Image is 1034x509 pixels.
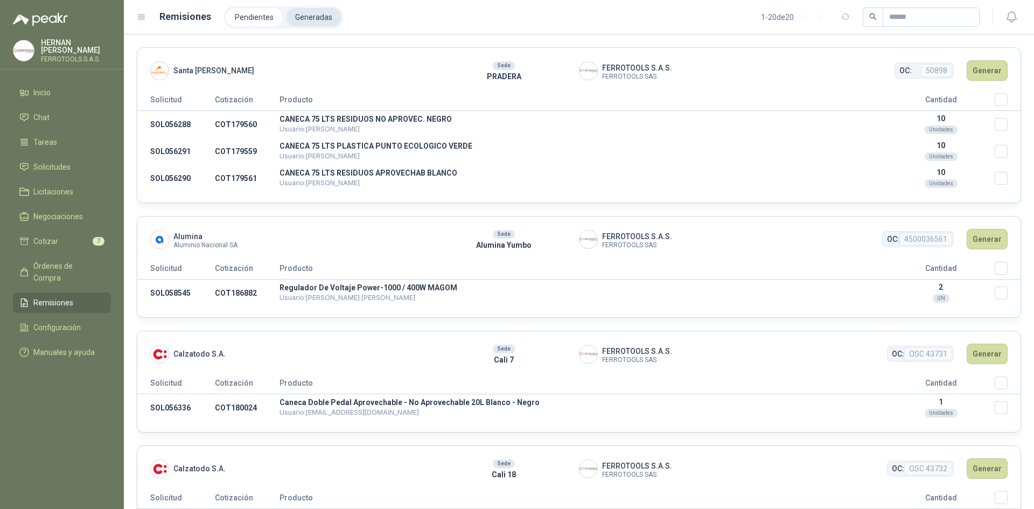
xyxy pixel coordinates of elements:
[280,115,887,123] p: CANECA 75 LTS RESIDUOS NO APROVEC. NEGRO
[173,242,237,248] span: Aluminio Nacional SA
[967,229,1008,249] button: Generar
[602,242,672,248] span: FERROTOOLS SAS
[33,297,73,309] span: Remisiones
[887,233,899,245] span: OC:
[869,13,877,20] span: search
[41,39,111,54] p: HERNAN [PERSON_NAME]
[579,231,597,248] img: Company Logo
[602,345,672,357] span: FERROTOOLS S.A.S.
[921,64,952,77] span: 50898
[93,237,104,246] span: 7
[173,231,237,242] span: Alumina
[13,157,111,177] a: Solicitudes
[602,357,672,363] span: FERROTOOLS SAS
[215,280,280,307] td: COT186882
[33,346,95,358] span: Manuales y ayuda
[429,71,579,82] p: PRADERA
[13,317,111,338] a: Configuración
[137,93,215,111] th: Solicitud
[887,141,995,150] p: 10
[13,82,111,103] a: Inicio
[429,469,579,480] p: Cali 18
[33,111,50,123] span: Chat
[904,462,952,475] span: OSC 43732
[13,292,111,313] a: Remisiones
[280,294,415,302] span: Usuario: [PERSON_NAME] [PERSON_NAME]
[493,230,515,239] div: Sede
[13,13,68,26] img: Logo peakr
[899,233,952,246] span: 4500036561
[925,152,958,161] div: Unidades
[280,284,887,291] p: Regulador De Voltaje Power-1000 / 400W MAGOM
[995,376,1021,394] th: Seleccionar/deseleccionar
[33,211,83,222] span: Negociaciones
[33,235,58,247] span: Cotizar
[137,138,215,165] td: SOL056291
[137,280,215,307] td: SOL058545
[280,125,360,133] span: Usuario: [PERSON_NAME]
[33,260,101,284] span: Órdenes de Compra
[215,138,280,165] td: COT179559
[602,74,672,80] span: FERROTOOLS SAS
[995,491,1021,509] th: Seleccionar/deseleccionar
[173,65,254,76] span: Santa [PERSON_NAME]
[602,231,672,242] span: FERROTOOLS S.A.S.
[899,65,912,76] span: OC:
[887,491,995,509] th: Cantidad
[280,93,887,111] th: Producto
[280,152,360,160] span: Usuario: [PERSON_NAME]
[280,491,887,509] th: Producto
[967,458,1008,479] button: Generar
[602,472,672,478] span: FERROTOOLS SAS
[13,206,111,227] a: Negociaciones
[887,168,995,177] p: 10
[887,283,995,291] p: 2
[579,460,597,478] img: Company Logo
[280,262,887,280] th: Producto
[995,262,1021,280] th: Seleccionar/deseleccionar
[892,463,904,475] span: OC:
[151,460,169,478] img: Company Logo
[137,491,215,509] th: Solicitud
[602,62,672,74] span: FERROTOOLS S.A.S.
[215,262,280,280] th: Cotización
[33,186,73,198] span: Licitaciones
[13,107,111,128] a: Chat
[933,294,949,303] div: UN
[151,231,169,248] img: Company Logo
[137,165,215,192] td: SOL056290
[925,409,958,417] div: Unidades
[995,111,1021,138] td: Seleccionar/deseleccionar
[493,345,515,353] div: Sede
[579,62,597,80] img: Company Logo
[159,9,211,24] h1: Remisiones
[280,142,887,150] p: CANECA 75 LTS PLASTICA PUNTO ECOLOGICO VERDE
[579,345,597,363] img: Company Logo
[925,125,958,134] div: Unidades
[493,459,515,468] div: Sede
[280,169,887,177] p: CANECA 75 LTS RESIDUOS APROVECHAB BLANCO
[280,179,360,187] span: Usuario: [PERSON_NAME]
[887,262,995,280] th: Cantidad
[429,354,579,366] p: Cali 7
[995,138,1021,165] td: Seleccionar/deseleccionar
[13,342,111,362] a: Manuales y ayuda
[602,460,672,472] span: FERROTOOLS S.A.S.
[287,8,341,26] a: Generadas
[925,179,958,188] div: Unidades
[13,182,111,202] a: Licitaciones
[215,93,280,111] th: Cotización
[967,60,1008,81] button: Generar
[137,111,215,138] td: SOL056288
[887,376,995,394] th: Cantidad
[226,8,282,26] li: Pendientes
[215,491,280,509] th: Cotización
[280,399,887,406] p: Caneca Doble Pedal Aprovechable - No Aprovechable 20L Blanco - Negro
[13,256,111,288] a: Órdenes de Compra
[493,61,515,70] div: Sede
[33,322,81,333] span: Configuración
[995,165,1021,192] td: Seleccionar/deseleccionar
[995,394,1021,422] td: Seleccionar/deseleccionar
[995,93,1021,111] th: Seleccionar/deseleccionar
